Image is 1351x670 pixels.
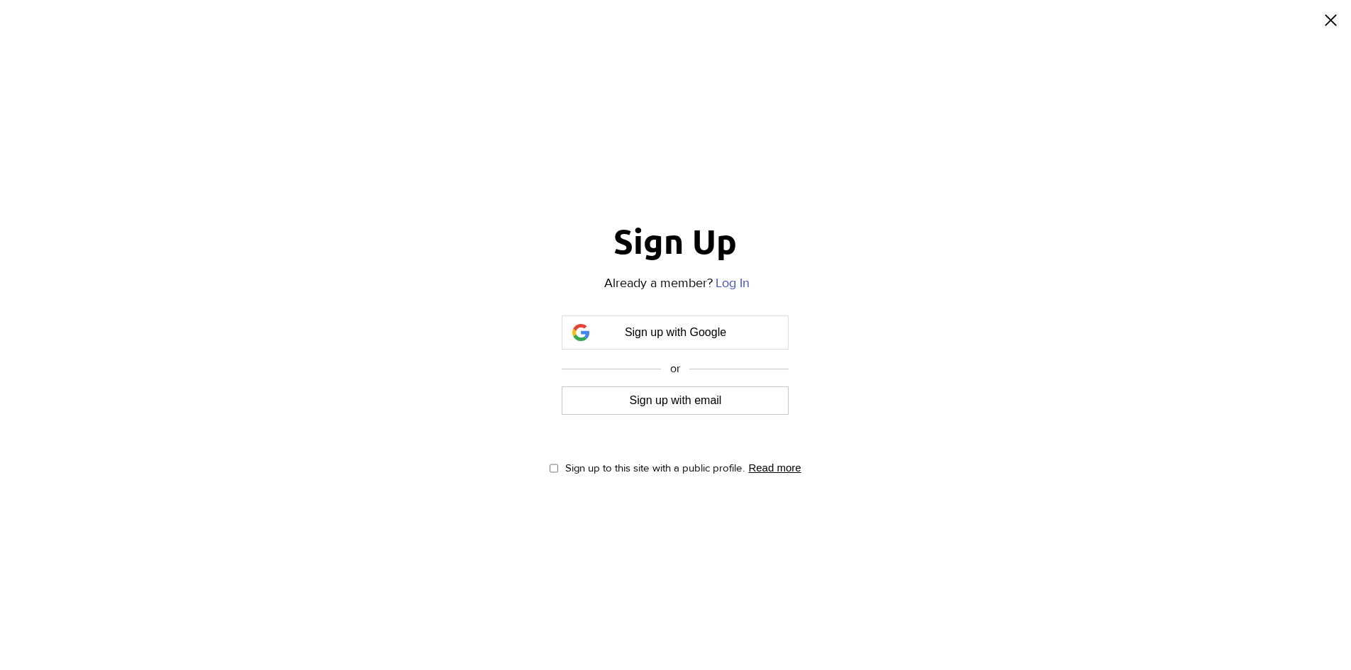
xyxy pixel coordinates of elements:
span: Sign up with Google [625,326,726,339]
span: Already a member? [604,276,713,290]
button: Already a member? Log In [716,274,750,292]
label: Sign up to this site with a public profile. [550,462,745,474]
span: Sign up with email [630,394,722,407]
button: Sign up with Google [562,316,789,350]
span: or [661,362,689,374]
button: Sign up with email [562,386,789,415]
button: Close [1322,11,1340,31]
input: Sign up to this site with a public profile. [550,464,558,473]
button: Read more [748,462,801,474]
h2: Sign Up [543,223,808,257]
